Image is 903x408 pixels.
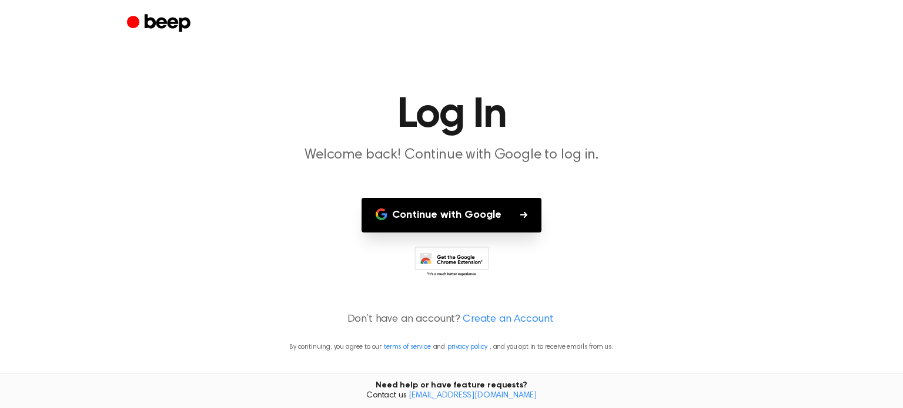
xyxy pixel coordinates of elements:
a: terms of service [384,343,430,350]
a: [EMAIL_ADDRESS][DOMAIN_NAME] [409,392,537,400]
span: Contact us [7,391,896,402]
a: privacy policy [447,343,487,350]
p: Don’t have an account? [14,312,889,328]
p: Welcome back! Continue with Google to log in. [226,146,677,165]
h1: Log In [150,94,752,136]
p: By continuing, you agree to our and , and you opt in to receive emails from us. [14,342,889,352]
a: Create an Account [463,312,553,328]
a: Beep [127,12,193,35]
button: Continue with Google [362,198,541,232]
